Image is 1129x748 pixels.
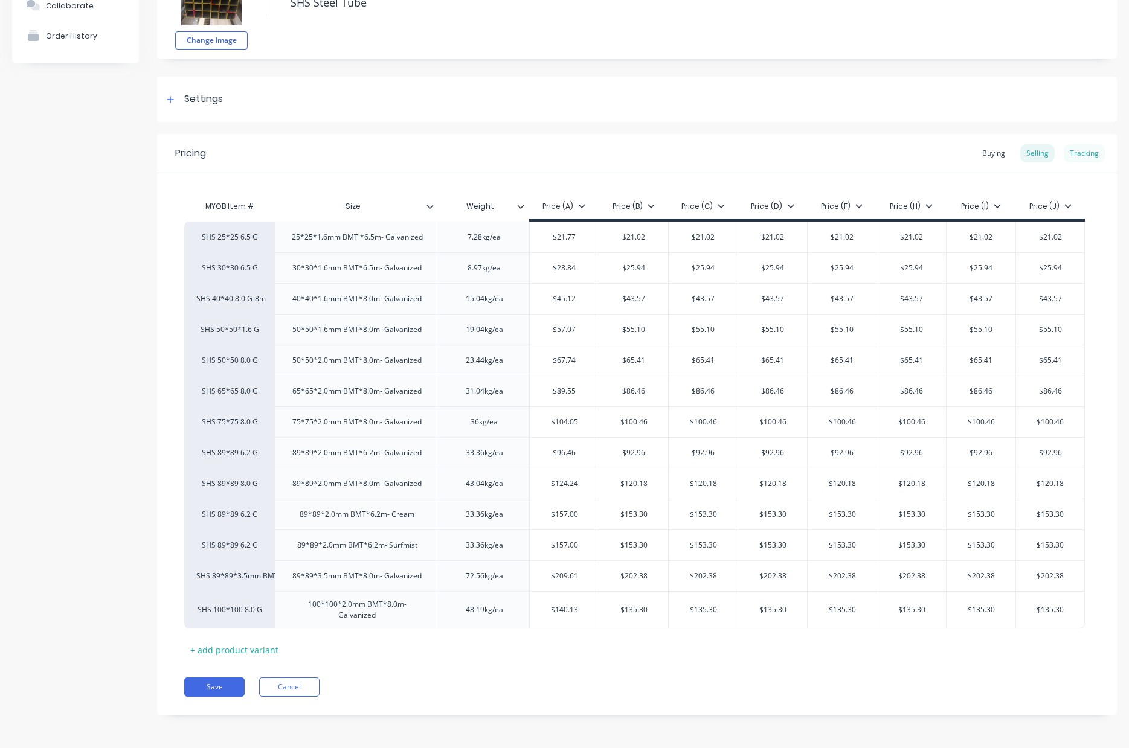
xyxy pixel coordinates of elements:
[669,284,738,314] div: $43.57
[751,201,794,212] div: Price (D)
[738,376,807,406] div: $86.46
[599,438,668,468] div: $92.96
[599,407,668,437] div: $100.46
[808,407,877,437] div: $100.46
[808,284,877,314] div: $43.57
[530,561,599,591] div: $209.61
[738,499,807,529] div: $153.30
[738,595,807,625] div: $135.30
[1016,222,1084,252] div: $21.02
[1016,345,1084,376] div: $65.41
[976,144,1011,162] div: Buying
[12,21,139,51] button: Order History
[738,468,807,499] div: $120.18
[184,468,1085,499] div: SHS 89*89 8.0 G89*89*2.0mm BMT*8.0m- Galvanized43.04kg/ea$124.24$120.18$120.18$120.18$120.18$120....
[669,253,738,283] div: $25.94
[599,284,668,314] div: $43.57
[530,315,599,345] div: $57.07
[808,315,877,345] div: $55.10
[669,438,738,468] div: $92.96
[808,499,877,529] div: $153.30
[454,322,515,337] div: 19.04kg/ea
[877,284,946,314] div: $43.57
[454,476,515,491] div: 43.04kg/ea
[196,263,263,273] div: SHS 30*30 6.5 G
[599,315,668,345] div: $55.10
[947,561,1015,591] div: $202.38
[175,31,248,50] button: Change image
[877,595,946,625] div: $135.30
[1020,144,1055,162] div: Selling
[530,345,599,376] div: $67.74
[184,437,1085,468] div: SHS 89*89 6.2 G89*89*2.0mm BMT*6.2m- Galvanized33.36kg/ea$96.46$92.96$92.96$92.96$92.96$92.96$92....
[530,376,599,406] div: $89.55
[530,222,599,252] div: $21.77
[184,283,1085,314] div: SHS 40*40 8.0 G-8m40*40*1.6mm BMT*8.0m- Galvanized15.04kg/ea$45.12$43.57$43.57$43.57$43.57$43.57$...
[669,530,738,560] div: $153.30
[439,191,522,222] div: Weight
[669,222,738,252] div: $21.02
[454,568,515,584] div: 72.56kg/ea
[530,468,599,499] div: $124.24
[877,253,946,283] div: $25.94
[184,376,1085,406] div: SHS 65*65 8.0 G65*65*2.0mm BMT*8.0m- Galvanized31.04kg/ea$89.55$86.46$86.46$86.46$86.46$86.46$86....
[669,561,738,591] div: $202.38
[275,191,431,222] div: Size
[808,530,877,560] div: $153.30
[530,595,599,625] div: $140.13
[184,92,223,107] div: Settings
[184,677,245,697] button: Save
[196,293,263,304] div: SHS 40*40 8.0 G-8m
[669,468,738,499] div: $120.18
[669,499,738,529] div: $153.30
[877,561,946,591] div: $202.38
[599,345,668,376] div: $65.41
[184,499,1085,529] div: SHS 89*89 6.2 C89*89*2.0mm BMT*6.2m- Cream33.36kg/ea$157.00$153.30$153.30$153.30$153.30$153.30$15...
[184,560,1085,591] div: SHS 89*89*3.5mm BMT 8.0 G89*89*3.5mm BMT*8.0m- Galvanized72.56kg/ea$209.61$202.38$202.38$202.38$2...
[1016,253,1084,283] div: $25.94
[1016,595,1084,625] div: $135.30
[947,438,1015,468] div: $92.96
[877,345,946,376] div: $65.41
[530,499,599,529] div: $157.00
[196,604,263,615] div: SHS 100*100 8.0 G
[196,540,263,551] div: SHS 89*89 6.2 C
[454,602,515,618] div: 48.19kg/ea
[530,407,599,437] div: $104.05
[808,468,877,499] div: $120.18
[669,345,738,376] div: $65.41
[196,355,263,366] div: SHS 50*50 8.0 G
[1016,530,1084,560] div: $153.30
[947,222,1015,252] div: $21.02
[530,438,599,468] div: $96.46
[947,407,1015,437] div: $100.46
[454,445,515,461] div: 33.36kg/ea
[738,407,807,437] div: $100.46
[947,376,1015,406] div: $86.46
[1064,144,1105,162] div: Tracking
[613,201,655,212] div: Price (B)
[283,383,431,399] div: 65*65*2.0mm BMT*8.0m- Galvanized
[1016,499,1084,529] div: $153.30
[184,314,1085,345] div: SHS 50*50*1.6 G50*50*1.6mm BMT*8.0m- Galvanized19.04kg/ea$57.07$55.10$55.10$55.10$55.10$55.10$55....
[877,222,946,252] div: $21.02
[196,509,263,520] div: SHS 89*89 6.2 C
[454,229,515,245] div: 7.28kg/ea
[599,530,668,560] div: $153.30
[599,499,668,529] div: $153.30
[599,561,668,591] div: $202.38
[947,499,1015,529] div: $153.30
[1016,468,1084,499] div: $120.18
[196,571,263,581] div: SHS 89*89*3.5mm BMT 8.0 G
[961,201,1001,212] div: Price (I)
[454,414,515,430] div: 36kg/ea
[947,284,1015,314] div: $43.57
[530,284,599,314] div: $45.12
[947,315,1015,345] div: $55.10
[283,353,431,368] div: 50*50*2.0mm BMT*8.0m- Galvanized
[290,507,424,522] div: 89*89*2.0mm BMT*6.2m- Cream
[599,376,668,406] div: $86.46
[808,561,877,591] div: $202.38
[947,253,1015,283] div: $25.94
[808,345,877,376] div: $65.41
